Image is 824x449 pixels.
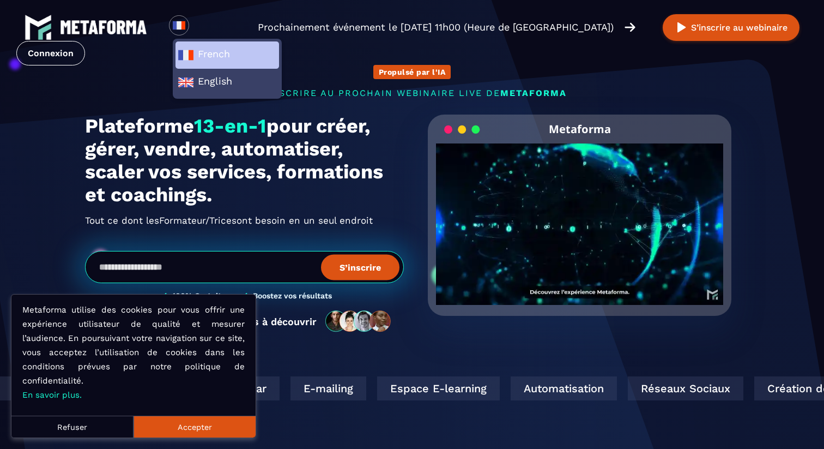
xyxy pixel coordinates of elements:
span: Formateur/Trices [159,212,237,229]
img: community-people [322,310,395,333]
a: En savoir plus. [22,390,82,400]
img: play [675,21,688,34]
input: Search for option [198,21,207,34]
h2: Metaforma [549,115,611,143]
button: S’inscrire [321,254,399,280]
h1: Plateforme pour créer, gérer, vendre, automatiser, scaler vos services, formations et coachings. [85,115,404,206]
img: en [178,74,194,91]
button: Refuser [11,416,134,438]
span: French [178,47,277,63]
p: Prochainement événement le [DATE] 11h00 (Heure de [GEOGRAPHIC_DATA]) [258,20,614,35]
div: Search for option [189,15,216,39]
p: s'inscrire au prochain webinaire live de [85,88,739,98]
a: Connexion [16,41,85,65]
h3: 100% Gratuit [172,291,221,302]
span: English [178,74,277,91]
div: Espace E-learning [374,376,496,400]
video: Your browser does not support the video tag. [436,143,723,287]
img: logo [60,20,147,34]
span: 13-en-1 [194,115,266,137]
img: fr [178,47,194,63]
img: logo [25,14,52,41]
button: Accepter [134,416,256,438]
div: E-mailing [287,376,363,400]
h2: Tout ce dont les ont besoin en un seul endroit [85,212,404,229]
img: checked [238,291,247,302]
span: METAFORMA [500,88,567,98]
img: fr [172,19,186,32]
div: Automatisation [507,376,614,400]
button: S’inscrire au webinaire [663,14,799,41]
div: Réseaux Sociaux [625,376,740,400]
h3: Boostez vos résultats [253,291,332,302]
img: loading [444,124,480,135]
img: arrow-right [625,21,635,33]
img: checked [157,291,167,302]
p: Metaforma utilise des cookies pour vous offrir une expérience utilisateur de qualité et mesurer l... [22,303,245,402]
div: Webinar [207,376,276,400]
